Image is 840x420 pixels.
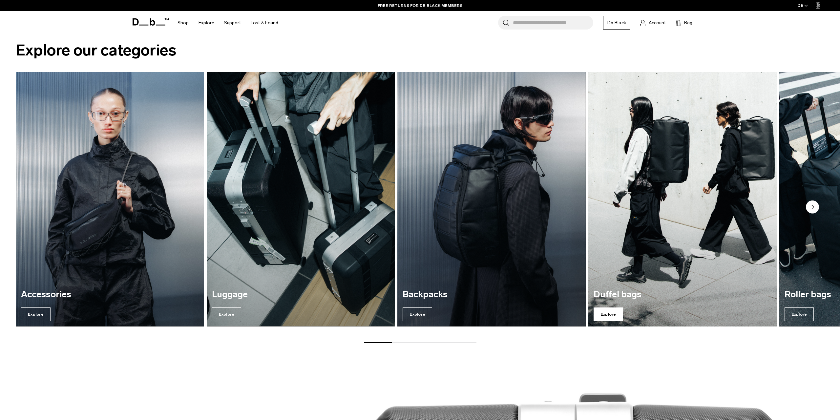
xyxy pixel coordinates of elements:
h2: Explore our categories [16,39,824,62]
button: Next slide [806,200,819,215]
h3: Duffel bags [594,290,771,300]
span: Bag [684,19,692,26]
a: Account [640,19,666,27]
nav: Main Navigation [173,11,283,34]
a: Backpacks Explore [397,72,586,326]
a: Lost & Found [251,11,278,34]
a: Explore [199,11,214,34]
h3: Backpacks [403,290,580,300]
div: 4 / 7 [588,72,777,326]
a: FREE RETURNS FOR DB BLACK MEMBERS [378,3,462,9]
div: 3 / 7 [397,72,586,326]
h3: Accessories [21,290,199,300]
button: Bag [676,19,692,27]
span: Explore [594,307,623,321]
a: Db Black [603,16,630,30]
span: Explore [785,307,814,321]
a: Luggage Explore [207,72,395,326]
a: Duffel bags Explore [588,72,777,326]
a: Accessories Explore [16,72,204,326]
span: Account [649,19,666,26]
div: 1 / 7 [16,72,204,326]
div: 2 / 7 [207,72,395,326]
span: Explore [403,307,432,321]
a: Support [224,11,241,34]
span: Explore [21,307,51,321]
span: Explore [212,307,241,321]
h3: Luggage [212,290,390,300]
a: Shop [178,11,189,34]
